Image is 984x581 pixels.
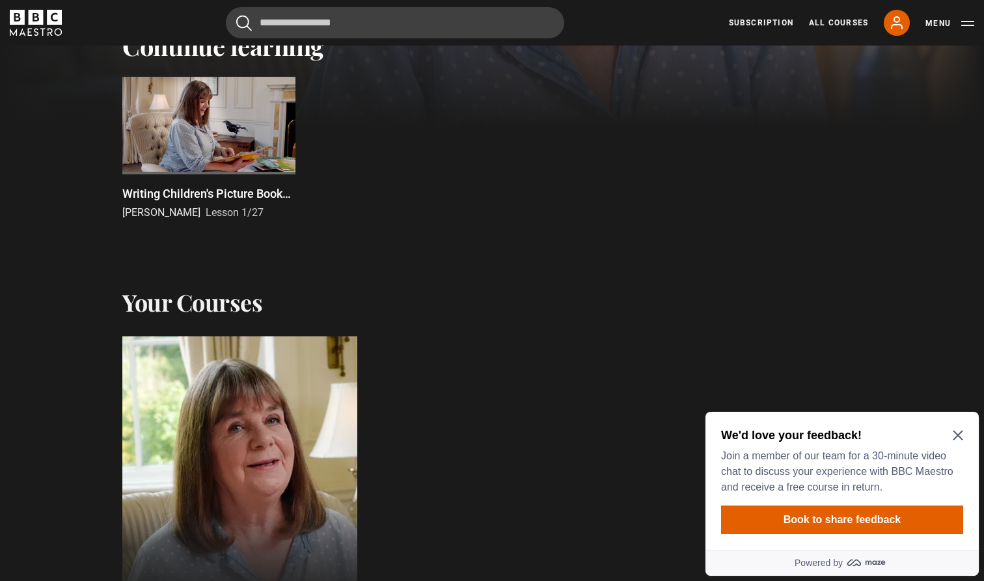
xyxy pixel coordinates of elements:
[122,288,262,316] h2: Your Courses
[253,23,263,34] button: Close Maze Prompt
[21,99,263,128] button: Book to share feedback
[226,7,564,38] input: Search
[10,10,62,36] svg: BBC Maestro
[5,5,279,169] div: Optional study invitation
[21,42,258,88] p: Join a member of our team for a 30-minute video chat to discuss your experience with BBC Maestro ...
[122,206,200,219] span: [PERSON_NAME]
[122,31,862,61] h2: Continue learning
[21,21,258,36] h2: We'd love your feedback!
[809,17,868,29] a: All Courses
[206,206,264,219] span: Lesson 1/27
[236,15,252,31] button: Submit the search query
[5,143,279,169] a: Powered by maze
[122,77,295,221] a: Writing Children's Picture Books Introduction [PERSON_NAME] Lesson 1/27
[729,17,793,29] a: Subscription
[122,185,295,202] p: Writing Children's Picture Books Introduction
[925,17,974,30] button: Toggle navigation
